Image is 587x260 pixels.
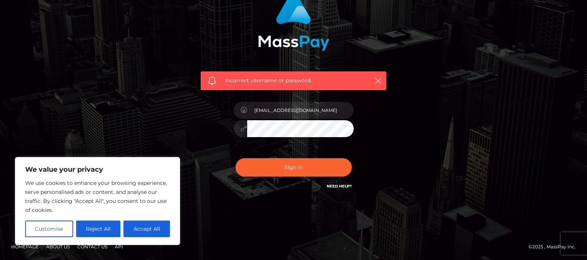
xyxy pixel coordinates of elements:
[25,165,170,174] p: We value your privacy
[528,243,581,251] div: © 2025 , MassPay Inc.
[327,184,352,189] a: Need Help?
[25,178,170,215] p: We use cookies to enhance your browsing experience, serve personalised ads or content, and analys...
[76,221,121,237] button: Reject All
[112,241,126,252] a: API
[225,77,362,85] span: Incorrect username or password.
[247,102,354,119] input: Username...
[8,241,42,252] a: Homepage
[43,241,73,252] a: About Us
[123,221,170,237] button: Accept All
[25,221,73,237] button: Customise
[15,157,180,245] div: We value your privacy
[236,158,352,177] button: Sign in
[74,241,110,252] a: Contact Us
